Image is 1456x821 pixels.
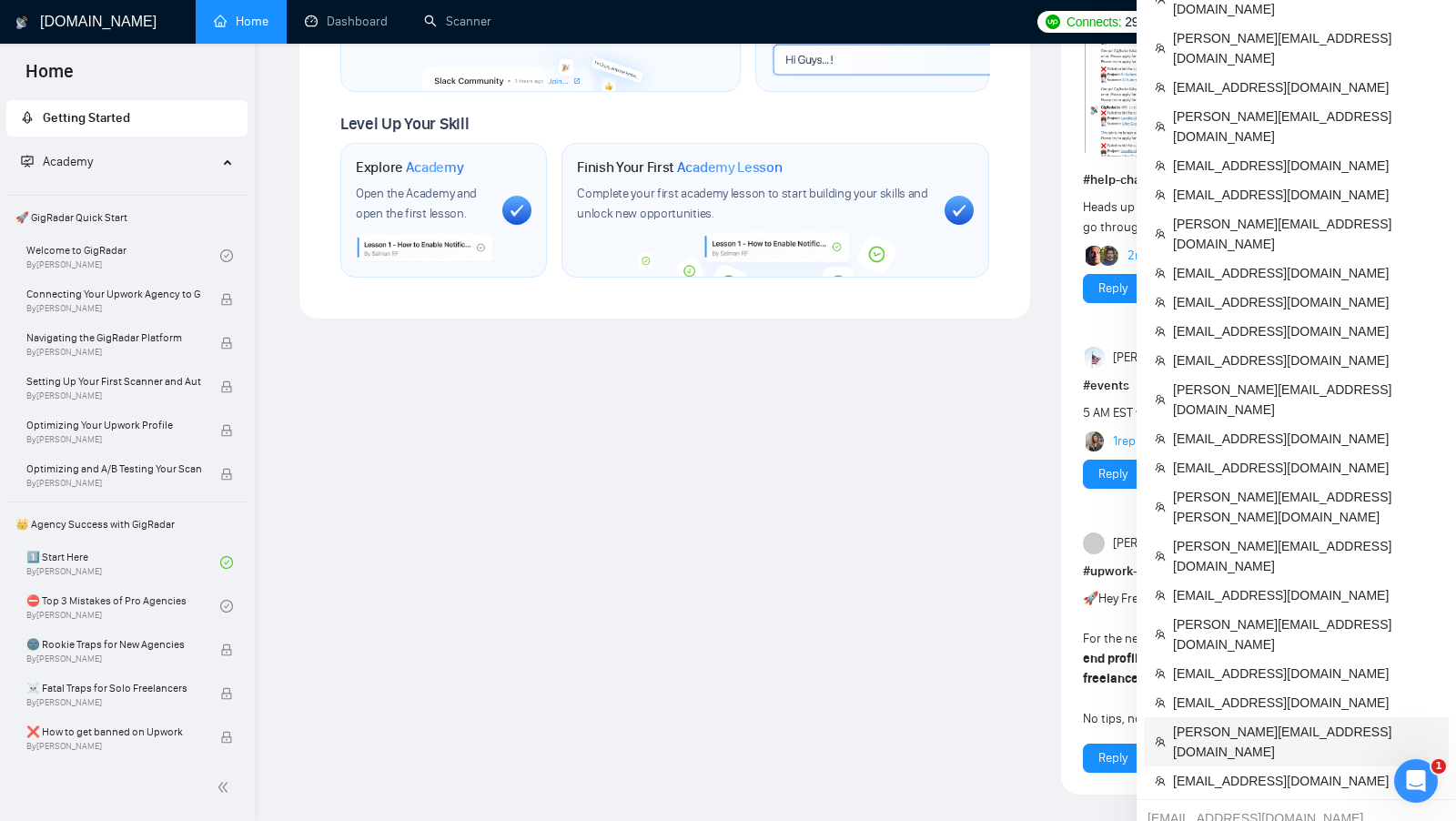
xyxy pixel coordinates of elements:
[1125,12,1145,32] span: 297
[1083,376,1390,396] h1: # events
[356,158,464,177] h1: Explore
[26,329,201,347] span: Navigating the GigRadar Platform
[220,468,233,481] span: lock
[1173,350,1438,370] span: [EMAIL_ADDRESS][DOMAIN_NAME]
[220,644,233,656] span: lock
[220,337,233,350] span: lock
[26,654,201,664] span: By [PERSON_NAME]
[1155,121,1166,132] span: team
[1173,664,1438,684] span: [EMAIL_ADDRESS][DOMAIN_NAME]
[1083,199,1384,235] span: Heads up @Korlan @<> I had one proposal in this batch go through, rest were blocked...
[1155,629,1166,640] span: team
[628,232,926,277] img: academy-bg.png
[21,154,93,169] span: Academy
[26,460,201,478] span: Optimizing and A/B Testing Your Scanner for Better Results
[26,697,201,708] span: By [PERSON_NAME]
[220,293,233,306] span: lock
[1113,348,1202,368] span: [PERSON_NAME]
[1173,487,1438,527] span: [PERSON_NAME][EMAIL_ADDRESS][PERSON_NAME][DOMAIN_NAME]
[26,390,201,401] span: By [PERSON_NAME]
[43,110,130,126] span: Getting Started
[26,478,201,489] span: By [PERSON_NAME]
[8,199,246,236] span: 🚀 GigRadar Quick Start
[1155,590,1166,601] span: team
[1098,464,1127,484] a: Reply
[577,186,928,221] span: Complete your first academy lesson to start building your skills and unlock new opportunities.
[1046,15,1060,29] img: upwork-logo.png
[1113,533,1202,553] span: [PERSON_NAME]
[1173,156,1438,176] span: [EMAIL_ADDRESS][DOMAIN_NAME]
[1155,394,1166,405] span: team
[1083,591,1098,606] span: 🚀
[26,723,201,741] span: ❌ How to get banned on Upwork
[1083,591,1368,726] span: Hey Freelancers , For the next , I’ll be offering for to the who respond. No tips, no partial gui...
[1155,355,1166,366] span: team
[26,542,220,583] a: 1️⃣ Start HereBy[PERSON_NAME]
[1173,693,1438,713] span: [EMAIL_ADDRESS][DOMAIN_NAME]
[26,679,201,697] span: ☠️ Fatal Traps for Solo Freelancers
[1155,43,1166,54] span: team
[220,687,233,700] span: lock
[21,155,34,167] span: fund-projection-screen
[305,14,388,29] a: dashboardDashboard
[1155,668,1166,679] span: team
[1083,460,1143,489] button: Reply
[1083,744,1143,773] button: Reply
[1173,321,1438,341] span: [EMAIL_ADDRESS][DOMAIN_NAME]
[220,380,233,393] span: lock
[1155,433,1166,444] span: team
[220,731,233,744] span: lock
[1173,214,1438,254] span: [PERSON_NAME][EMAIL_ADDRESS][DOMAIN_NAME]
[214,14,268,29] a: homeHome
[1127,247,1171,265] a: 2replies
[424,14,491,29] a: searchScanner
[1173,458,1438,478] span: [EMAIL_ADDRESS][DOMAIN_NAME]
[1098,279,1127,299] a: Reply
[577,158,782,177] h1: Finish Your First
[8,506,246,542] span: 👑 Agency Success with GigRadar
[1173,585,1438,605] span: [EMAIL_ADDRESS][DOMAIN_NAME]
[1173,263,1438,283] span: [EMAIL_ADDRESS][DOMAIN_NAME]
[1173,429,1438,449] span: [EMAIL_ADDRESS][DOMAIN_NAME]
[1100,246,1120,266] img: Toby Fox-Mason
[1155,82,1166,93] span: team
[1155,551,1166,562] span: team
[220,249,233,262] span: check-circle
[356,186,477,221] span: Open the Academy and open the first lesson.
[1173,77,1438,97] span: [EMAIL_ADDRESS][DOMAIN_NAME]
[1431,759,1446,774] span: 1
[1173,614,1438,654] span: [PERSON_NAME][EMAIL_ADDRESS][DOMAIN_NAME]
[1083,405,1313,421] span: 5 AM EST will be tough, will it be recorded?
[220,600,233,613] span: check-circle
[1085,11,1303,157] img: F09CUHBGKGQ-Screenshot%202025-08-26%20at%202.51.20%E2%80%AFpm.png
[1173,185,1438,205] span: [EMAIL_ADDRESS][DOMAIN_NAME]
[406,158,464,177] span: Academy
[1155,736,1166,747] span: team
[677,158,783,177] span: Academy Lesson
[11,58,88,96] span: Home
[220,424,233,437] span: lock
[1085,347,1107,369] img: Anisuzzaman Khan
[26,285,201,303] span: Connecting Your Upwork Agency to GigRadar
[1155,268,1166,279] span: team
[1083,170,1390,190] h1: # help-channel
[1173,28,1438,68] span: [PERSON_NAME][EMAIL_ADDRESS][DOMAIN_NAME]
[1173,722,1438,762] span: [PERSON_NAME][EMAIL_ADDRESS][DOMAIN_NAME]
[422,34,662,91] img: slackcommunity-bg.png
[1098,748,1127,768] a: Reply
[1173,106,1438,147] span: [PERSON_NAME][EMAIL_ADDRESS][DOMAIN_NAME]
[1155,462,1166,473] span: team
[21,111,34,124] span: rocket
[15,8,28,37] img: logo
[1173,380,1438,420] span: [PERSON_NAME][EMAIL_ADDRESS][DOMAIN_NAME]
[1067,12,1121,32] span: Connects:
[26,434,201,445] span: By [PERSON_NAME]
[1173,536,1438,576] span: [PERSON_NAME][EMAIL_ADDRESS][DOMAIN_NAME]
[1155,775,1166,786] span: team
[1173,771,1438,791] span: [EMAIL_ADDRESS][DOMAIN_NAME]
[26,236,220,276] a: Welcome to GigRadarBy[PERSON_NAME]
[1086,431,1106,451] img: Korlan
[26,347,201,358] span: By [PERSON_NAME]
[340,114,469,134] span: Level Up Your Skill
[217,778,235,796] span: double-left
